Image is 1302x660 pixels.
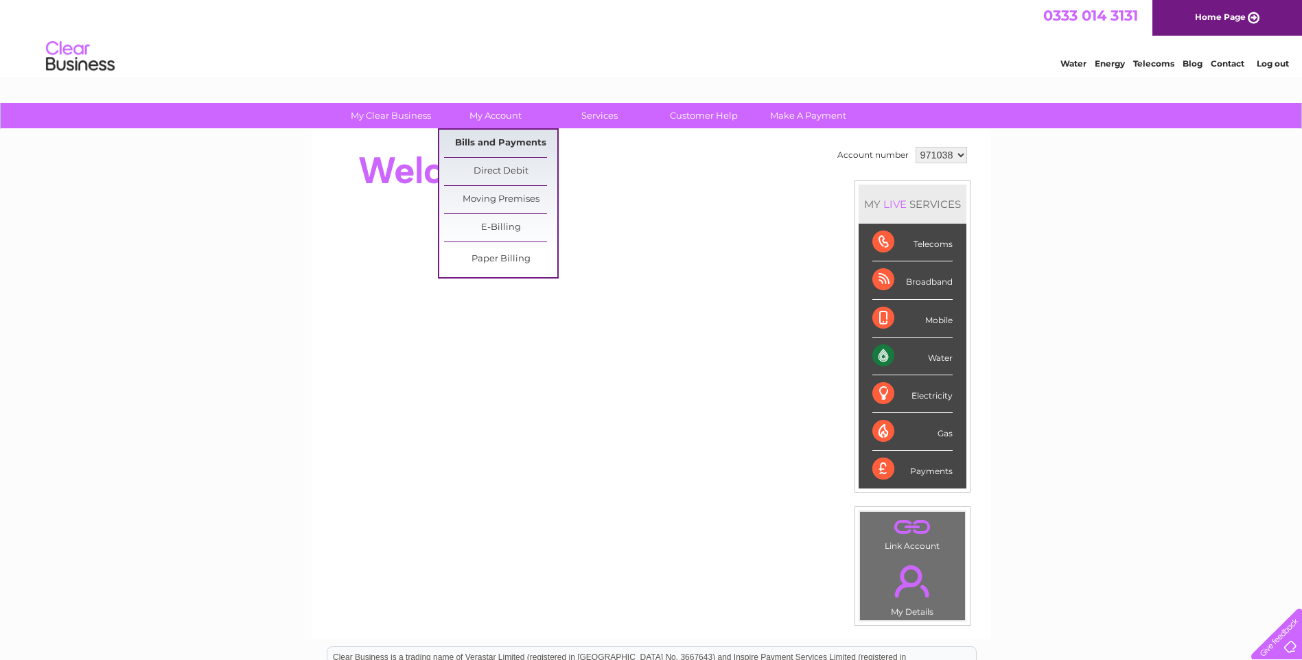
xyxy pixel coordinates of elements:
[327,8,976,67] div: Clear Business is a trading name of Verastar Limited (registered in [GEOGRAPHIC_DATA] No. 3667643...
[863,515,962,539] a: .
[859,185,966,224] div: MY SERVICES
[444,246,557,273] a: Paper Billing
[881,198,909,211] div: LIVE
[859,511,966,554] td: Link Account
[444,186,557,213] a: Moving Premises
[872,224,953,261] div: Telecoms
[1183,58,1202,69] a: Blog
[647,103,760,128] a: Customer Help
[1257,58,1289,69] a: Log out
[444,130,557,157] a: Bills and Payments
[872,338,953,375] div: Water
[752,103,865,128] a: Make A Payment
[872,375,953,413] div: Electricity
[439,103,552,128] a: My Account
[872,413,953,451] div: Gas
[1211,58,1244,69] a: Contact
[872,300,953,338] div: Mobile
[444,158,557,185] a: Direct Debit
[1133,58,1174,69] a: Telecoms
[1060,58,1086,69] a: Water
[859,554,966,621] td: My Details
[444,214,557,241] a: E-Billing
[872,451,953,488] div: Payments
[834,143,912,167] td: Account number
[1043,7,1138,24] a: 0333 014 3131
[872,261,953,299] div: Broadband
[543,103,656,128] a: Services
[1095,58,1125,69] a: Energy
[334,103,447,128] a: My Clear Business
[45,36,115,78] img: logo.png
[863,557,962,605] a: .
